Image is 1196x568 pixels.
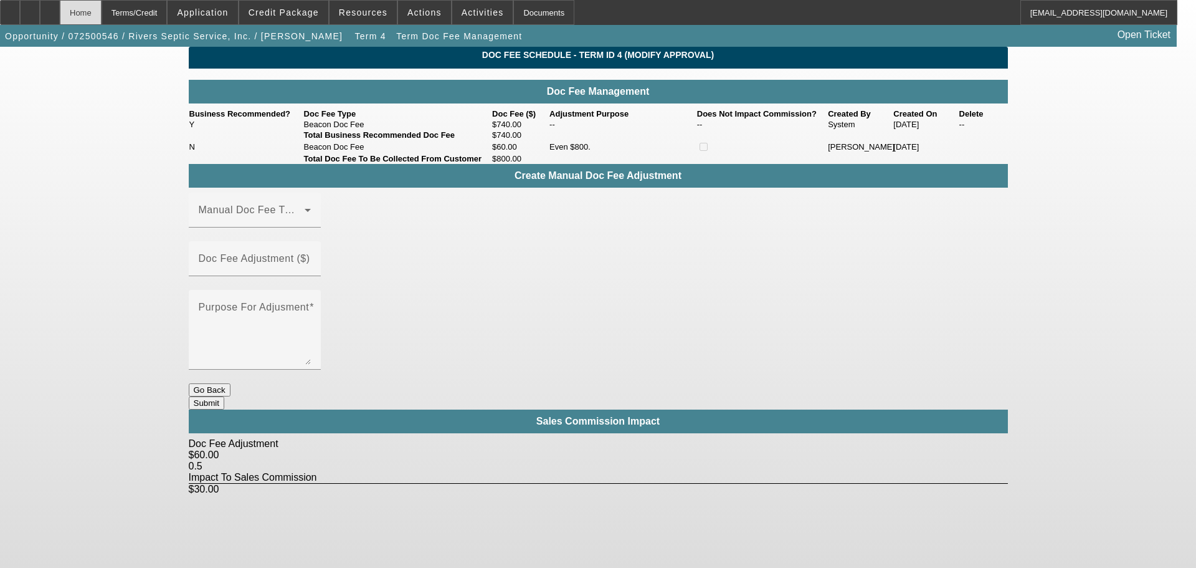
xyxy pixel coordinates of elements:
div: Doc Fee Adjustment [189,438,1008,450]
span: Credit Package [249,7,319,17]
th: Created On [893,108,958,119]
button: Term Doc Fee Management [393,25,525,47]
td: Even $800. [549,140,696,153]
td: Total Doc Fee To Be Collected From Customer [303,153,491,164]
button: Go Back [189,383,230,397]
button: Credit Package [239,1,328,24]
h4: Create Manual Doc Fee Adjustment [195,170,1002,181]
td: System [827,119,893,130]
td: Y [189,119,303,130]
td: -- [959,119,1008,130]
h4: Sales Commission Impact [195,416,1002,427]
td: $740.00 [491,119,549,130]
span: Term Doc Fee Management [396,31,522,41]
button: Actions [398,1,451,24]
td: N [189,140,303,153]
td: $740.00 [491,130,549,140]
th: Business Recommended? [189,108,303,119]
button: Term 4 [351,25,391,47]
mat-label: Manual Doc Fee Type [199,205,302,215]
td: [DATE] [893,140,958,153]
span: Term 4 [355,31,386,41]
button: Resources [330,1,397,24]
button: Application [168,1,237,24]
th: Doc Fee Type [303,108,491,119]
div: $30.00 [189,483,1008,495]
td: Total Business Recommended Doc Fee [303,130,491,140]
div: 0.5 [189,461,1008,472]
td: -- [549,119,696,130]
th: Doc Fee ($) [491,108,549,119]
th: Does Not Impact Commission? [696,108,827,119]
td: Beacon Doc Fee [303,119,491,130]
span: Opportunity / 072500546 / Rivers Septic Service, Inc. / [PERSON_NAME] [5,31,343,41]
div: $60.00 [189,450,1008,461]
span: Application [177,7,228,17]
span: Activities [462,7,504,17]
td: $800.00 [491,153,549,164]
td: [PERSON_NAME] [827,140,893,153]
div: Impact To Sales Commission [189,472,1008,483]
td: [DATE] [893,119,958,130]
span: Actions [407,7,442,17]
h4: Doc Fee Management [195,86,1002,97]
a: Open Ticket [1113,24,1175,46]
button: Submit [189,397,224,410]
td: Beacon Doc Fee [303,140,491,153]
mat-label: Doc Fee Adjustment ($) [199,253,310,264]
mat-label: Purpose For Adjusment [199,302,310,312]
th: Created By [827,108,893,119]
button: Activities [452,1,513,24]
td: -- [696,119,827,130]
td: $60.00 [491,140,549,153]
th: Delete [959,108,1008,119]
th: Adjustment Purpose [549,108,696,119]
span: Doc Fee Schedule - Term ID 4 (Modify Approval) [198,50,999,60]
span: Resources [339,7,387,17]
